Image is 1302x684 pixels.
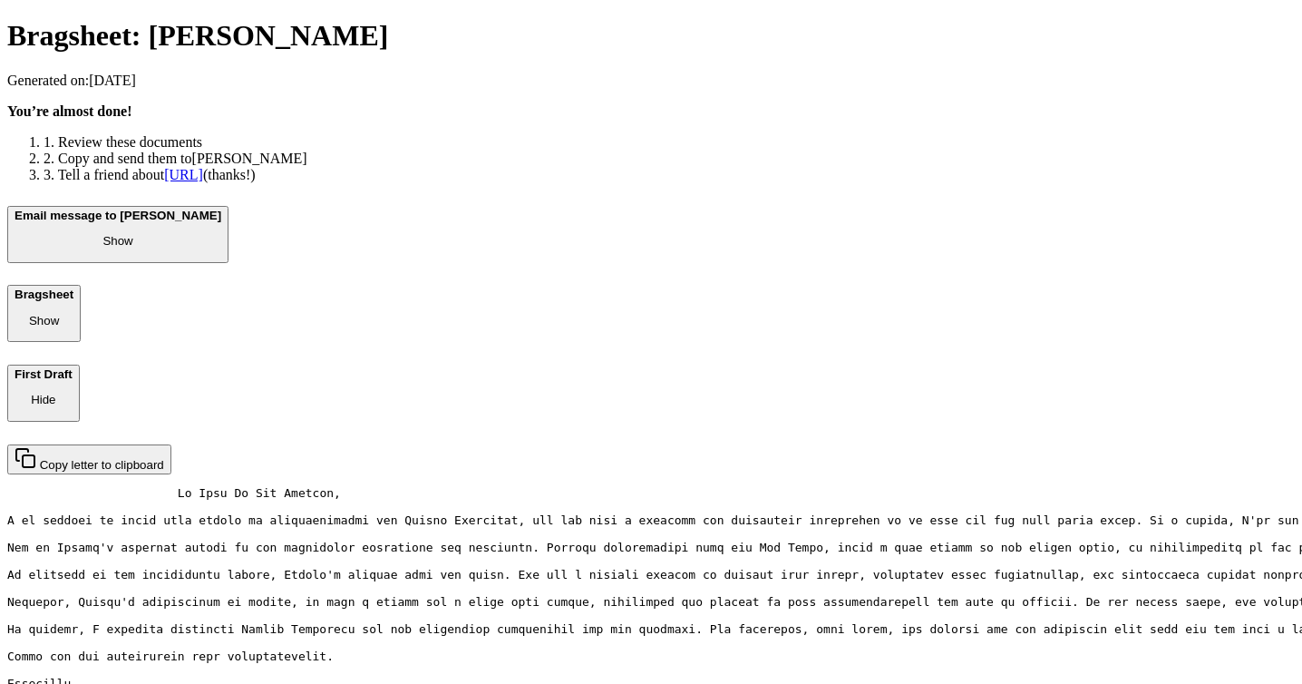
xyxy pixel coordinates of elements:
[44,167,1295,183] li: 3. Tell a friend about (thanks!)
[15,367,73,381] b: First Draft
[44,151,1295,167] li: 2. Copy and send them to [PERSON_NAME]
[15,288,73,301] b: Bragsheet
[7,206,228,263] button: Email message to [PERSON_NAME] Show
[44,134,1295,151] li: 1. Review these documents
[15,393,73,406] p: Hide
[7,73,1295,89] p: Generated on: [DATE]
[7,19,388,52] span: Bragsheet: [PERSON_NAME]
[7,365,80,422] button: First Draft Hide
[15,209,221,222] b: Email message to [PERSON_NAME]
[7,445,171,474] button: Copy letter to clipboard
[7,285,81,342] button: Bragsheet Show
[15,447,164,472] div: Copy letter to clipboard
[15,314,73,327] p: Show
[164,167,203,182] a: [URL]
[15,234,221,248] p: Show
[7,103,131,119] b: You’re almost done!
